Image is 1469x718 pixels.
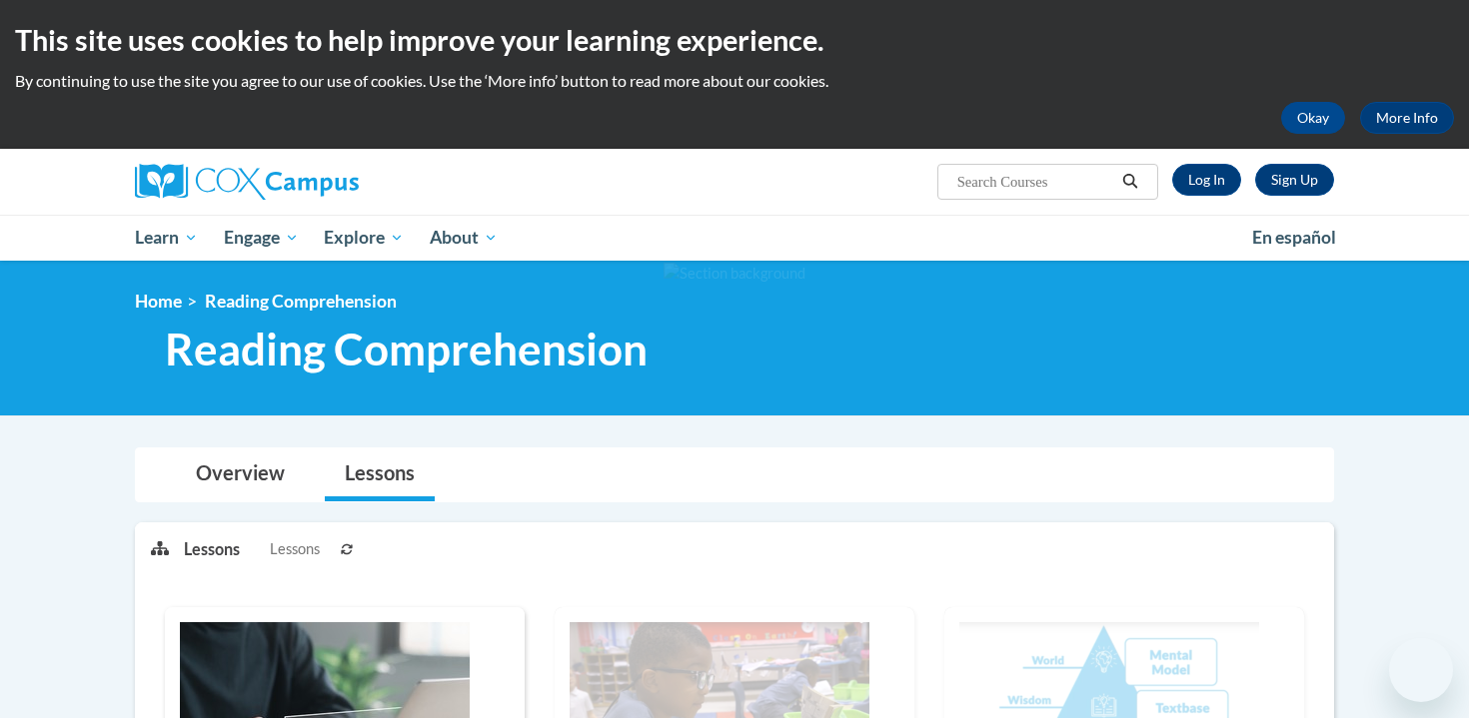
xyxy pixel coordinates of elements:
[135,291,182,312] a: Home
[324,226,404,250] span: Explore
[664,263,805,285] img: Section background
[165,323,648,375] span: Reading Comprehension
[1255,164,1334,196] a: Register
[211,215,312,261] a: Engage
[176,448,305,501] a: Overview
[1115,170,1145,194] button: Search
[430,226,498,250] span: About
[1389,638,1453,702] iframe: Button to launch messaging window
[205,291,397,312] span: Reading Comprehension
[325,448,435,501] a: Lessons
[224,226,299,250] span: Engage
[122,215,211,261] a: Learn
[15,70,1454,92] p: By continuing to use the site you agree to our use of cookies. Use the ‘More info’ button to read...
[135,164,515,200] a: Cox Campus
[955,170,1115,194] input: Search Courses
[270,538,320,560] span: Lessons
[15,20,1454,60] h2: This site uses cookies to help improve your learning experience.
[311,215,417,261] a: Explore
[1252,227,1336,248] span: En español
[184,538,240,560] p: Lessons
[135,164,359,200] img: Cox Campus
[417,215,511,261] a: About
[135,226,198,250] span: Learn
[105,215,1364,261] div: Main menu
[1360,102,1454,134] a: More Info
[1239,217,1349,259] a: En español
[1172,164,1241,196] a: Log In
[1281,102,1345,134] button: Okay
